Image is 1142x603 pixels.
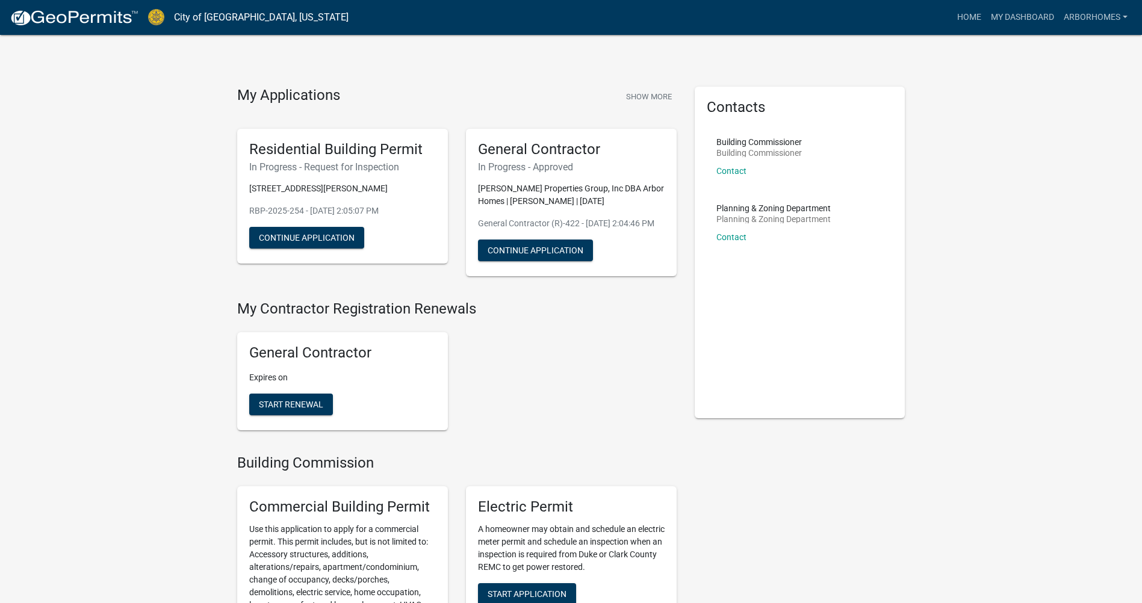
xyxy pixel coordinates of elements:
p: Planning & Zoning Department [716,204,831,212]
h5: Residential Building Permit [249,141,436,158]
a: City of [GEOGRAPHIC_DATA], [US_STATE] [174,7,349,28]
h5: General Contractor [249,344,436,362]
h5: General Contractor [478,141,665,158]
p: General Contractor (R)-422 - [DATE] 2:04:46 PM [478,217,665,230]
p: Building Commissioner [716,138,802,146]
a: Home [952,6,986,29]
span: Start Renewal [259,400,323,409]
h4: My Contractor Registration Renewals [237,300,677,318]
a: Contact [716,232,746,242]
p: Expires on [249,371,436,384]
h6: In Progress - Request for Inspection [249,161,436,173]
h6: In Progress - Approved [478,161,665,173]
button: Show More [621,87,677,107]
p: [STREET_ADDRESS][PERSON_NAME] [249,182,436,195]
button: Start Renewal [249,394,333,415]
p: Building Commissioner [716,149,802,157]
span: Start Application [488,589,566,598]
h5: Contacts [707,99,893,116]
h5: Commercial Building Permit [249,498,436,516]
button: Continue Application [249,227,364,249]
a: ArborHomes [1059,6,1132,29]
p: A homeowner may obtain and schedule an electric meter permit and schedule an inspection when an i... [478,523,665,574]
button: Continue Application [478,240,593,261]
h4: My Applications [237,87,340,105]
h5: Electric Permit [478,498,665,516]
p: Planning & Zoning Department [716,215,831,223]
a: My Dashboard [986,6,1059,29]
p: RBP-2025-254 - [DATE] 2:05:07 PM [249,205,436,217]
a: Contact [716,166,746,176]
h4: Building Commission [237,454,677,472]
p: [PERSON_NAME] Properties Group, Inc DBA Arbor Homes | [PERSON_NAME] | [DATE] [478,182,665,208]
wm-registration-list-section: My Contractor Registration Renewals [237,300,677,440]
img: City of Jeffersonville, Indiana [148,9,164,25]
